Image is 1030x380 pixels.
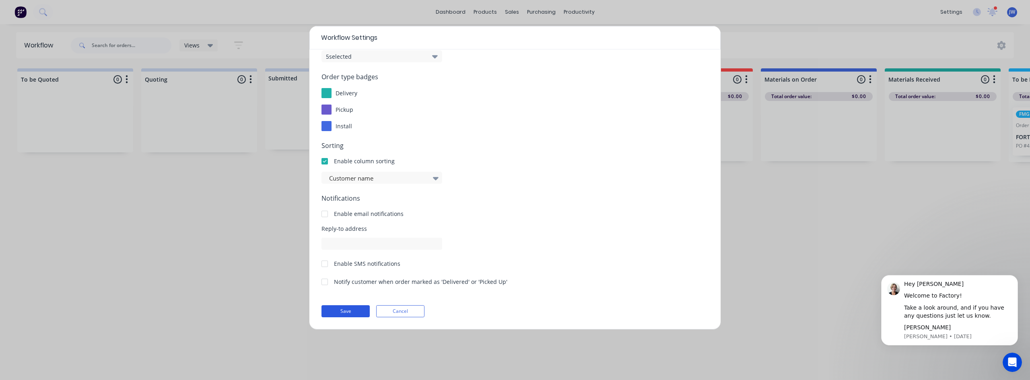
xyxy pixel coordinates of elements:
button: 5selected [321,50,442,62]
span: Notifications [321,193,709,203]
span: install [336,122,352,130]
button: Cancel [376,305,424,317]
span: Sorting [321,141,709,150]
button: Save [321,305,370,317]
div: Enable column sorting [334,157,395,165]
span: pickup [336,106,353,113]
span: Order type badges [321,72,709,82]
span: Workflow Settings [321,33,377,43]
span: delivery [336,89,357,97]
span: Reply-to address [321,224,709,233]
div: Enable SMS notifications [334,259,400,268]
div: Enable email notifications [334,210,404,218]
iframe: Intercom notifications message [869,263,1030,358]
iframe: Intercom live chat [1003,353,1022,372]
div: Notify customer when order marked as 'Delivered' or 'Picked Up' [334,277,507,286]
